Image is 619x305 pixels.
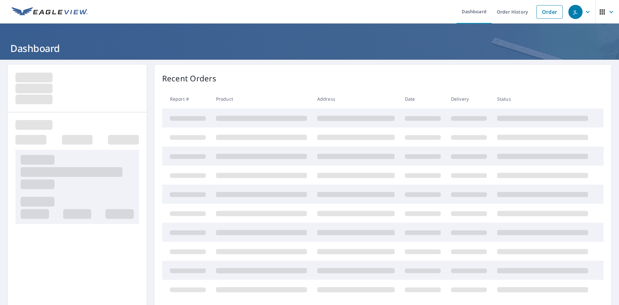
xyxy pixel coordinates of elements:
th: Status [492,89,593,108]
th: Address [312,89,400,108]
div: JL [568,5,583,19]
th: Product [211,89,312,108]
th: Report # [162,89,211,108]
h1: Dashboard [8,42,611,55]
a: Order [536,5,563,19]
th: Date [400,89,446,108]
th: Delivery [446,89,492,108]
p: Recent Orders [162,73,216,84]
img: EV Logo [12,7,88,17]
